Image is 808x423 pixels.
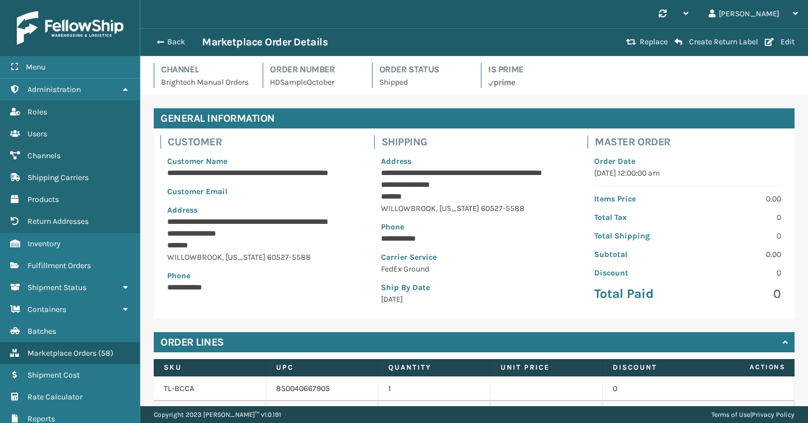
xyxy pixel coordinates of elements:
[27,327,56,336] span: Batches
[27,173,89,182] span: Shipping Carriers
[167,155,354,167] p: Customer Name
[27,239,61,249] span: Inventory
[381,251,568,263] p: Carrier Service
[168,135,361,149] h4: Customer
[276,362,368,373] label: UPC
[695,193,781,205] p: 0.00
[594,155,781,167] p: Order Date
[98,348,113,358] span: ( 58 )
[167,251,354,263] p: WILLOWBROOK , [US_STATE] 60527-5588
[27,348,97,358] span: Marketplace Orders
[154,108,795,128] h4: General Information
[27,392,82,402] span: Rate Calculator
[161,76,249,88] p: Brightech Manual Orders
[26,62,45,72] span: Menu
[381,293,568,305] p: [DATE]
[752,411,795,419] a: Privacy Policy
[671,37,761,47] button: Create Return Label
[167,186,354,197] p: Customer Email
[594,167,781,179] p: [DATE] 12:00:00 am
[154,406,281,423] p: Copyright 2023 [PERSON_NAME]™ v 1.0.191
[150,37,202,47] button: Back
[594,249,681,260] p: Subtotal
[594,267,681,279] p: Discount
[270,63,358,76] h4: Order Number
[711,411,750,419] a: Terms of Use
[27,261,91,270] span: Fulfillment Orders
[161,63,249,76] h4: Channel
[595,135,788,149] h4: Master Order
[594,193,681,205] p: Items Price
[164,362,255,373] label: SKU
[167,270,354,282] p: Phone
[765,38,774,46] i: Edit
[695,230,781,242] p: 0
[266,376,378,401] td: 850040667905
[381,203,568,214] p: WILLOWBROOK , [US_STATE] 60527-5588
[27,370,80,380] span: Shipment Cost
[381,221,568,233] p: Phone
[594,211,681,223] p: Total Tax
[27,129,47,139] span: Users
[613,362,704,373] label: Discount
[488,63,576,76] h4: Is Prime
[674,38,682,47] i: Create Return Label
[379,63,467,76] h4: Order Status
[594,230,681,242] p: Total Shipping
[623,37,671,47] button: Replace
[27,85,81,94] span: Administration
[270,76,358,88] p: HDSampleOctober
[695,211,781,223] p: 0
[711,406,795,423] div: |
[164,384,194,393] a: TL-BCCA
[388,362,480,373] label: Quantity
[695,249,781,260] p: 0.00
[27,107,47,117] span: Roles
[379,76,467,88] p: Shipped
[27,195,59,204] span: Products
[27,217,89,226] span: Return Addresses
[761,37,798,47] button: Edit
[167,205,198,215] span: Address
[603,376,715,401] td: 0
[695,286,781,302] p: 0
[695,267,781,279] p: 0
[378,376,490,401] td: 1
[381,263,568,275] p: FedEx Ground
[501,362,592,373] label: Unit Price
[382,135,575,149] h4: Shipping
[202,35,328,49] h3: Marketplace Order Details
[714,358,792,376] span: Actions
[27,283,86,292] span: Shipment Status
[381,282,568,293] p: Ship By Date
[381,157,411,166] span: Address
[27,305,66,314] span: Containers
[594,286,681,302] p: Total Paid
[626,38,636,46] i: Replace
[160,335,224,349] h4: Order Lines
[17,11,123,45] img: logo
[27,151,61,160] span: Channels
